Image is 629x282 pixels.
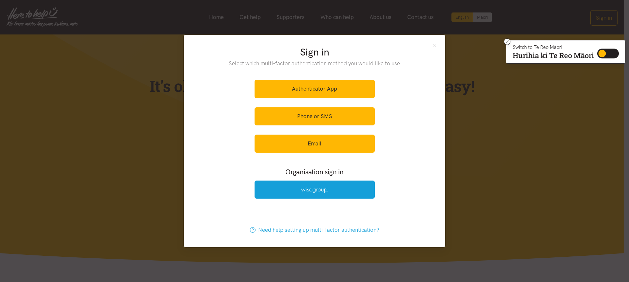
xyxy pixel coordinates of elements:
p: Switch to Te Reo Māori [513,45,594,49]
a: Email [255,135,375,153]
h2: Sign in [216,45,414,59]
a: Need help setting up multi-factor authentication? [243,221,386,239]
button: Close [432,43,437,48]
p: Select which multi-factor authentication method you would like to use [216,59,414,68]
a: Authenticator App [255,80,375,98]
h3: Organisation sign in [237,167,392,177]
img: Wise Group [301,187,328,193]
p: Hurihia ki Te Reo Māori [513,53,594,58]
a: Phone or SMS [255,107,375,125]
